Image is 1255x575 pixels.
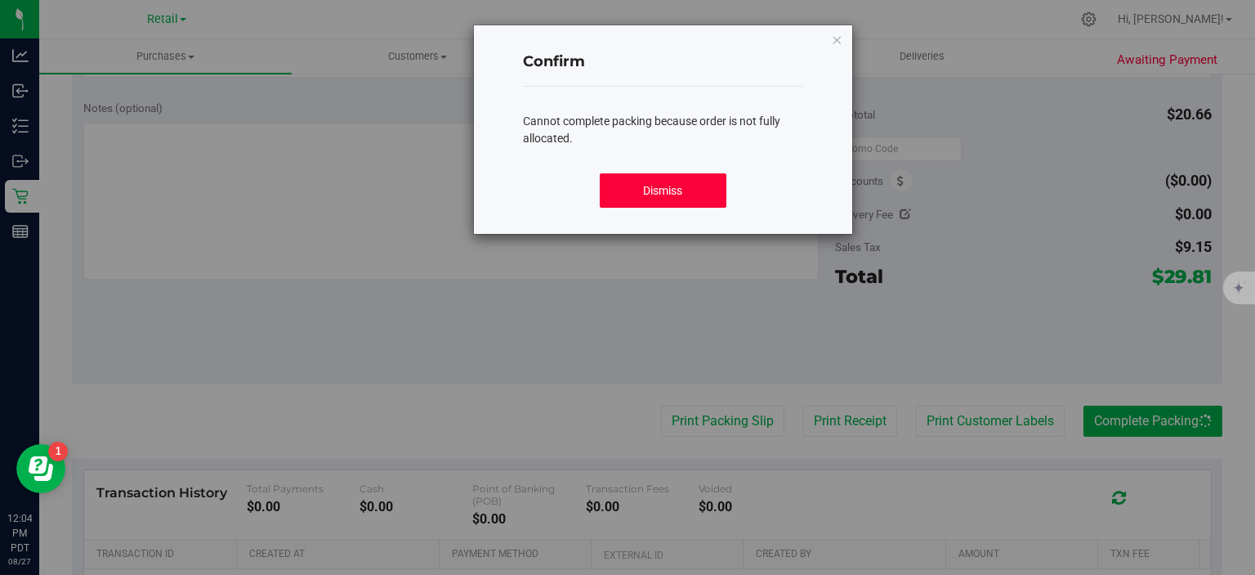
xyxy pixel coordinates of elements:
[600,173,726,208] button: Dismiss
[832,29,843,49] button: Close modal
[523,52,803,73] h4: Confirm
[48,442,68,461] iframe: Resource center unread badge
[523,115,780,145] span: Cannot complete packing because order is not fully allocated.
[16,444,65,493] iframe: Resource center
